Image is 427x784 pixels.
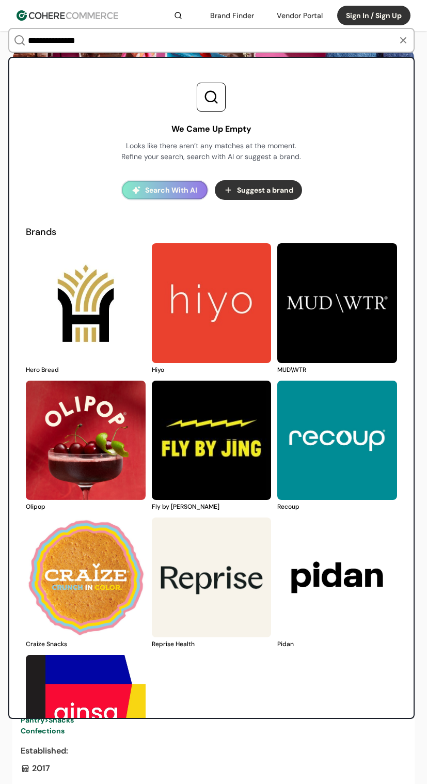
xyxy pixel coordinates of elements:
[120,140,302,162] div: Looks like there aren’t any matches at the moment. Refine your search, search with AI or suggest ...
[21,726,406,736] div: Confections
[21,762,406,775] div: 2017
[21,715,44,725] span: Pantry
[49,715,74,725] span: Snacks
[21,715,406,736] a: Pantry>SnacksConfections
[44,715,49,725] span: >
[215,180,302,200] button: Suggest a brand
[122,181,208,199] button: Search With AI
[17,10,118,21] img: Cohere Logo
[171,123,251,135] div: We Came Up Empty
[26,225,397,239] h2: Brands
[21,745,406,757] div: Established :
[337,6,410,25] button: Sign In / Sign Up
